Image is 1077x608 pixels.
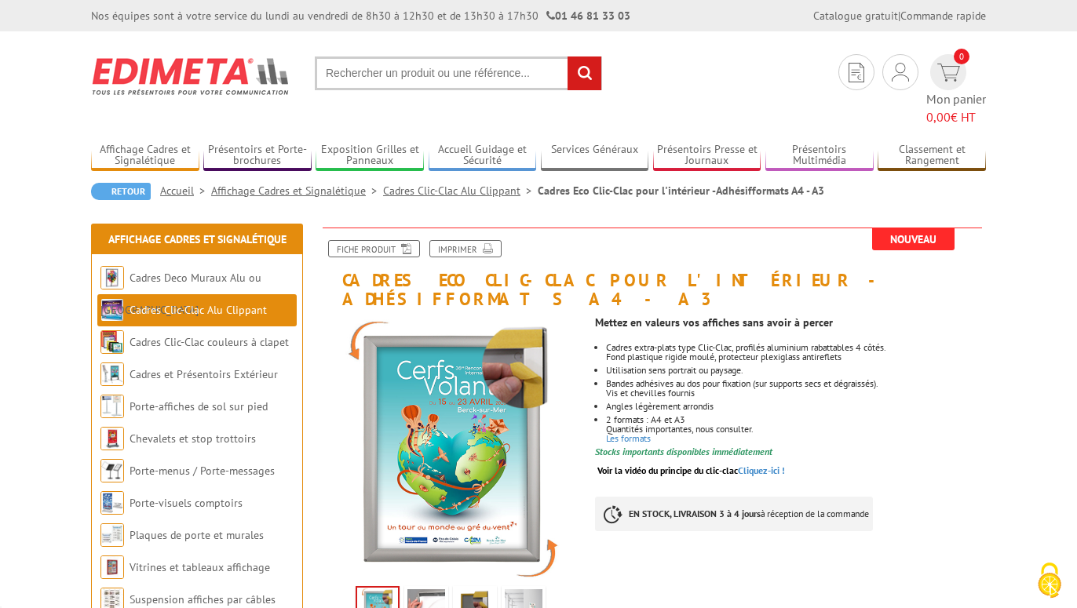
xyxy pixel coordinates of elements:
a: Retour [91,183,151,200]
img: 2142232a_cadre_visu-clic_adhesif_devant_dos.jpg [319,316,583,581]
a: Porte-menus / Porte-messages [130,464,275,478]
a: Voir la vidéo du principe du clic-clacCliquez-ici ! [597,464,785,476]
span: 0 [954,49,969,64]
span: Nouveau [872,228,955,250]
a: Cadres Clic-Clac Alu Clippant [130,303,267,317]
a: Cadres Clic-Clac Alu Clippant [383,184,538,198]
a: Porte-visuels comptoirs [130,496,243,510]
li: Cadres Eco Clic-Clac pour l'intérieur - formats A4 - A3 [538,183,824,198]
a: Cadres Clic-Clac couleurs à clapet [130,335,289,349]
img: devis rapide [892,63,909,82]
p: à réception de la commande [595,497,873,531]
a: Services Généraux [541,143,649,169]
span: Mon panier [926,90,986,126]
img: Vitrines et tableaux affichage [100,555,124,579]
p: 2 formats : A4 et A3 [606,415,986,424]
div: | [813,8,986,24]
a: Fiche produit [328,240,420,257]
span: Voir la vidéo du principe du clic-clac [597,464,738,476]
li: Angles légèrement arrondis [606,402,986,411]
p: Vis et chevilles fournis [606,388,986,398]
img: Edimeta [91,47,291,105]
a: Présentoirs Presse et Journaux [653,143,761,169]
a: Affichage Cadres et Signalétique [91,143,199,169]
img: Cadres Clic-Clac couleurs à clapet [100,330,124,354]
strong: Adhésif [342,288,446,310]
a: devis rapide 0 Mon panier 0,00€ HT [926,54,986,126]
a: Vitrines et tableaux affichage [130,560,270,574]
img: devis rapide [937,64,960,82]
img: Porte-menus / Porte-messages [100,459,124,482]
a: Affichage Cadres et Signalétique [211,184,383,198]
a: Suspension affiches par câbles [130,592,276,606]
a: Cadres Deco Muraux Alu ou [GEOGRAPHIC_DATA] [100,271,261,317]
button: Cookies (fenêtre modale) [1022,555,1077,608]
strong: Adhésif [716,184,752,198]
div: Nos équipes sont à votre service du lundi au vendredi de 8h30 à 12h30 et de 13h30 à 17h30 [91,8,630,24]
a: Les formats [606,432,651,444]
a: Catalogue gratuit [813,9,898,23]
span: 0,00 [926,109,951,125]
a: Commande rapide [900,9,986,23]
li: Utilisation sens portrait ou paysage. [606,366,986,375]
input: rechercher [568,56,601,90]
img: Porte-visuels comptoirs [100,491,124,515]
a: Exposition Grilles et Panneaux [316,143,424,169]
a: Accueil Guidage et Sécurité [429,143,537,169]
p: Bandes adhésives au dos pour fixation (sur supports secs et dégraissés). [606,379,986,388]
strong: Mettez en valeurs vos affiches sans avoir à percer [595,315,833,329]
p: Quantités importantes, nous consulter. [606,424,986,434]
a: Porte-affiches de sol sur pied [130,399,268,413]
img: Cadres Deco Muraux Alu ou Bois [100,266,124,289]
font: Stocks importants disponibles immédiatement [595,446,772,457]
span: € HT [926,108,986,126]
strong: EN STOCK, LIVRAISON 3 à 4 jours [629,508,761,519]
input: Rechercher un produit ou une référence... [315,56,602,90]
a: Plaques de porte et murales [130,528,264,542]
a: Classement et Rangement [878,143,986,169]
img: Plaques de porte et murales [100,523,124,547]
li: Cadres extra-plats type Clic-Clac, profilés aluminium rabattables 4 côtés. Fond plastique rigide ... [606,343,986,362]
img: Porte-affiches de sol sur pied [100,395,124,418]
img: Cadres et Présentoirs Extérieur [100,362,124,386]
a: Accueil [160,184,211,198]
a: Chevalets et stop trottoirs [130,431,256,446]
a: Présentoirs Multimédia [765,143,874,169]
a: Présentoirs et Porte-brochures [203,143,312,169]
strong: 01 46 81 33 03 [546,9,630,23]
img: devis rapide [849,63,864,82]
img: Cookies (fenêtre modale) [1030,561,1069,600]
img: Chevalets et stop trottoirs [100,427,124,450]
a: Cadres et Présentoirs Extérieur [130,367,278,381]
a: Affichage Cadres et Signalétique [108,232,287,246]
a: Imprimer [429,240,502,257]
